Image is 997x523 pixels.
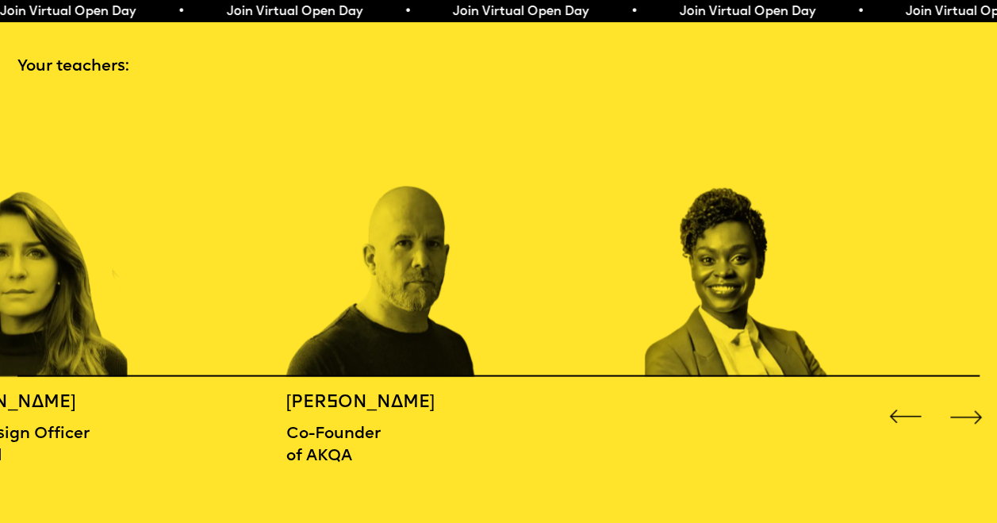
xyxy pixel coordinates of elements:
[945,396,985,436] div: Next slide
[851,6,858,18] span: •
[625,6,632,18] span: •
[885,396,925,436] div: Previous slide
[399,6,406,18] span: •
[286,97,526,376] div: 7 / 16
[17,56,980,78] p: Your teachers:
[645,97,884,376] div: 8 / 16
[172,6,179,18] span: •
[286,391,466,413] h5: [PERSON_NAME]
[286,423,466,467] p: Co-Founder of AKQA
